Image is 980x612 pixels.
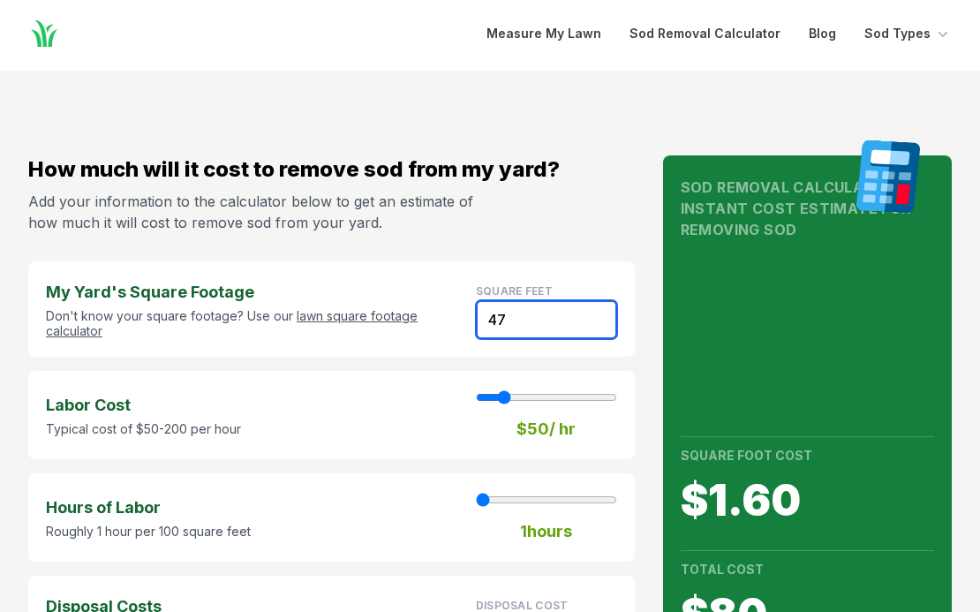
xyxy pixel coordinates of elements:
p: Don't know your square footage? Use our [46,308,455,339]
p: Roughly 1 hour per 100 square feet [46,524,251,540]
label: disposal cost [476,599,569,612]
h2: How much will it cost to remove sod from my yard? [28,155,635,184]
button: Sod Types [864,23,952,44]
a: lawn square footage calculator [46,308,418,339]
span: $ 1.60 [681,480,934,522]
strong: Labor Cost [46,393,241,418]
a: Blog [809,23,836,44]
strong: Total Cost [681,562,764,577]
img: calculator graphic [849,140,927,214]
a: Measure My Lawn [486,23,601,44]
label: Square Feet [476,284,553,298]
a: Sod Removal Calculator [629,23,780,44]
p: Add your information to the calculator below to get an estimate of how much it will cost to remov... [28,191,480,233]
strong: Square Foot Cost [681,448,812,463]
strong: My Yard's Square Footage [46,280,455,305]
strong: Hours of Labor [46,495,251,520]
h1: Sod Removal Calculator Instant Cost Estimate for Removing Sod [681,177,934,240]
input: Square Feet [476,300,617,339]
strong: 1 hours [520,519,572,544]
p: Typical cost of $50-200 per hour [46,421,241,437]
strong: $ 50 / hr [516,417,576,442]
